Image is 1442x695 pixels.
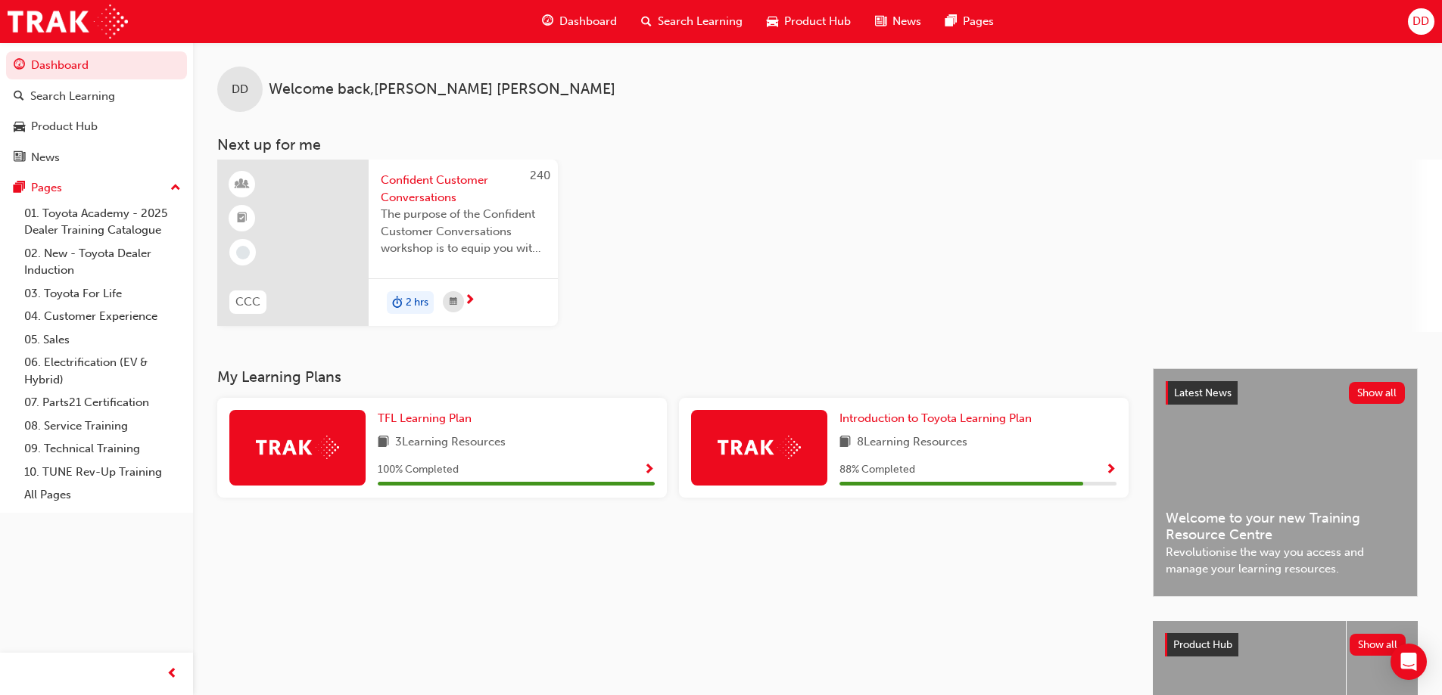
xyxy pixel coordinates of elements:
a: Latest NewsShow all [1166,381,1405,405]
span: CCC [235,293,260,311]
a: Introduction to Toyota Learning Plan [839,410,1038,427]
span: DD [232,81,248,98]
span: 2 hrs [406,294,428,312]
span: guage-icon [14,59,25,73]
div: Search Learning [30,88,115,105]
div: News [31,149,60,166]
a: 06. Electrification (EV & Hybrid) [18,351,187,391]
span: 88 % Completed [839,461,915,479]
a: 03. Toyota For Life [18,282,187,306]
span: Product Hub [1173,638,1232,651]
a: News [6,144,187,172]
span: Pages [963,13,994,30]
span: pages-icon [945,12,957,31]
span: news-icon [14,151,25,165]
span: News [892,13,921,30]
button: Show all [1350,634,1406,656]
a: search-iconSearch Learning [629,6,755,37]
span: car-icon [767,12,778,31]
button: Show all [1349,382,1406,404]
a: 08. Service Training [18,414,187,438]
span: TFL Learning Plan [378,411,472,425]
span: next-icon [464,294,475,308]
a: Latest NewsShow allWelcome to your new Training Resource CentreRevolutionise the way you access a... [1153,368,1418,597]
span: learningRecordVerb_NONE-icon [236,246,250,259]
span: 3 Learning Resources [395,433,506,452]
button: Show Progress [1105,461,1117,479]
span: 100 % Completed [378,461,459,479]
span: Show Progress [1105,464,1117,477]
span: Search Learning [658,13,743,30]
span: The purpose of the Confident Customer Conversations workshop is to equip you with tools to commun... [381,206,546,257]
span: Product Hub [784,13,851,30]
span: search-icon [14,90,24,104]
a: pages-iconPages [933,6,1006,37]
span: DD [1412,13,1429,30]
span: 8 Learning Resources [857,433,967,452]
button: DD [1408,8,1434,35]
span: book-icon [378,433,389,452]
a: 07. Parts21 Certification [18,391,187,414]
span: guage-icon [542,12,553,31]
span: search-icon [641,12,652,31]
a: news-iconNews [863,6,933,37]
a: 10. TUNE Rev-Up Training [18,461,187,484]
button: Pages [6,174,187,202]
a: guage-iconDashboard [530,6,629,37]
span: Welcome back , [PERSON_NAME] [PERSON_NAME] [269,81,615,98]
a: 09. Technical Training [18,437,187,461]
span: car-icon [14,120,25,134]
a: TFL Learning Plan [378,410,478,427]
button: DashboardSearch LearningProduct HubNews [6,48,187,174]
div: Product Hub [31,118,98,135]
a: Product HubShow all [1165,633,1406,657]
span: Welcome to your new Training Resource Centre [1166,510,1405,544]
a: car-iconProduct Hub [755,6,863,37]
span: Dashboard [559,13,617,30]
a: 02. New - Toyota Dealer Induction [18,242,187,282]
a: 05. Sales [18,328,187,352]
span: Latest News [1174,386,1232,399]
a: 01. Toyota Academy - 2025 Dealer Training Catalogue [18,202,187,242]
span: pages-icon [14,182,25,195]
img: Trak [256,436,339,459]
button: Show Progress [643,461,655,479]
span: duration-icon [392,293,403,312]
span: book-icon [839,433,851,452]
span: up-icon [170,178,181,198]
span: Revolutionise the way you access and manage your learning resources. [1166,544,1405,578]
span: Introduction to Toyota Learning Plan [839,411,1032,425]
a: Product Hub [6,113,187,141]
h3: Next up for me [193,136,1442,154]
a: Search Learning [6,82,187,110]
h3: My Learning Plans [217,368,1129,386]
span: prev-icon [167,665,178,684]
span: Show Progress [643,464,655,477]
img: Trak [8,5,128,39]
span: 240 [530,169,550,182]
span: booktick-icon [237,209,248,228]
span: learningResourceType_INSTRUCTOR_LED-icon [237,175,248,194]
a: Dashboard [6,51,187,79]
span: calendar-icon [450,293,457,312]
div: Open Intercom Messenger [1391,644,1427,680]
span: Confident Customer Conversations [381,172,546,206]
img: Trak [718,436,801,459]
a: 04. Customer Experience [18,305,187,328]
div: Pages [31,179,62,197]
a: All Pages [18,483,187,507]
a: 240CCCConfident Customer ConversationsThe purpose of the Confident Customer Conversations worksho... [217,160,558,326]
span: news-icon [875,12,886,31]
